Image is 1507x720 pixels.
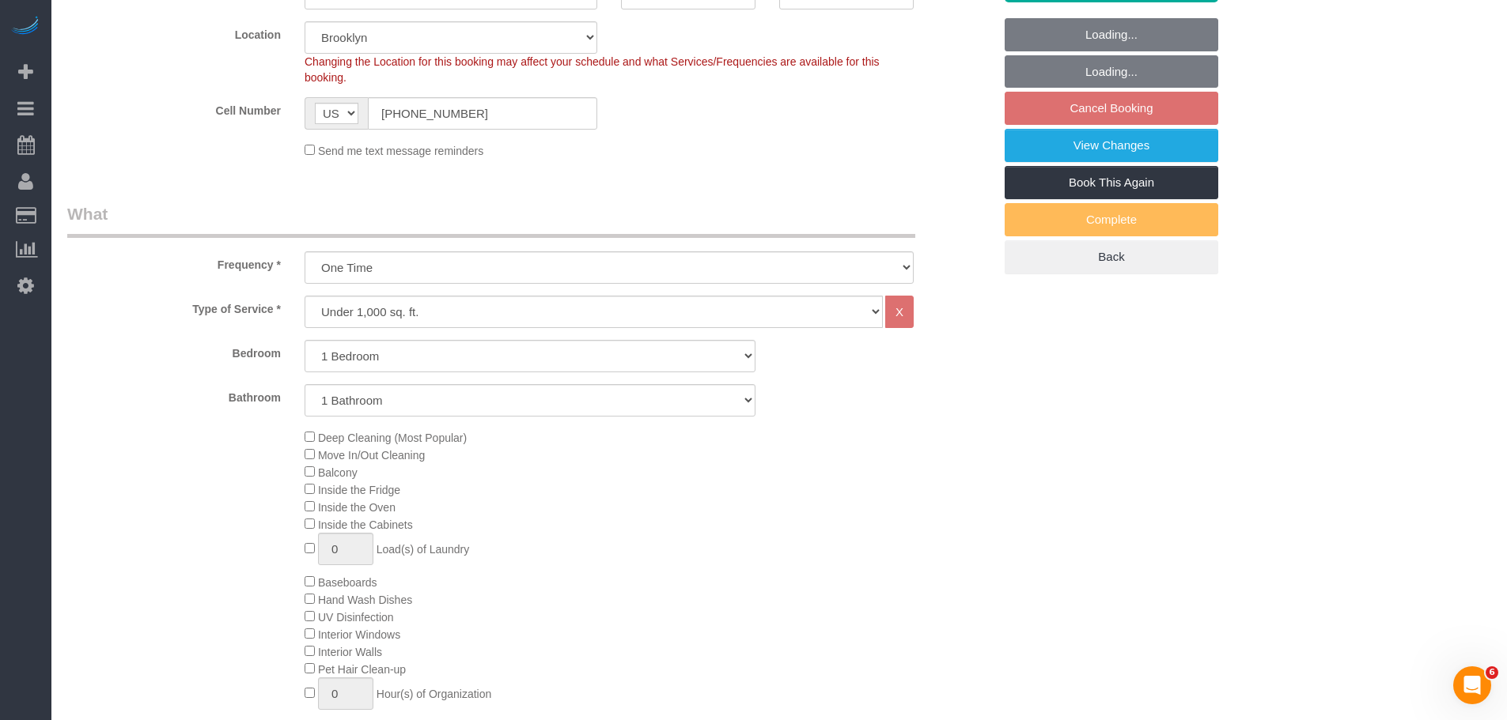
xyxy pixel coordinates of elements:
span: Inside the Cabinets [318,518,413,531]
label: Frequency * [55,251,293,273]
a: Back [1005,240,1218,273]
span: Deep Cleaning (Most Popular) [318,432,467,444]
span: Baseboards [318,576,377,589]
span: Balcony [318,466,358,479]
span: Pet Hair Clean-up [318,663,406,676]
span: 6 [1486,666,1498,679]
label: Location [55,21,293,43]
span: Move In/Out Cleaning [318,449,425,462]
span: Interior Walls [318,646,382,658]
iframe: Intercom live chat [1453,666,1491,704]
span: Hour(s) of Organization [377,688,492,700]
span: Send me text message reminders [318,145,483,157]
span: Inside the Fridge [318,484,400,496]
a: Book This Again [1005,166,1218,199]
legend: What [67,202,915,238]
span: Inside the Oven [318,501,396,514]
span: Changing the Location for this booking may affect your schedule and what Services/Frequencies are... [305,55,880,84]
span: Hand Wash Dishes [318,594,412,606]
label: Cell Number [55,97,293,119]
label: Bathroom [55,384,293,405]
input: Cell Number [368,97,597,130]
label: Type of Service * [55,296,293,317]
span: UV Disinfection [318,611,394,624]
span: Interior Windows [318,628,400,641]
img: Automaid Logo [9,16,41,38]
label: Bedroom [55,340,293,361]
span: Load(s) of Laundry [377,543,470,556]
a: View Changes [1005,129,1218,162]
